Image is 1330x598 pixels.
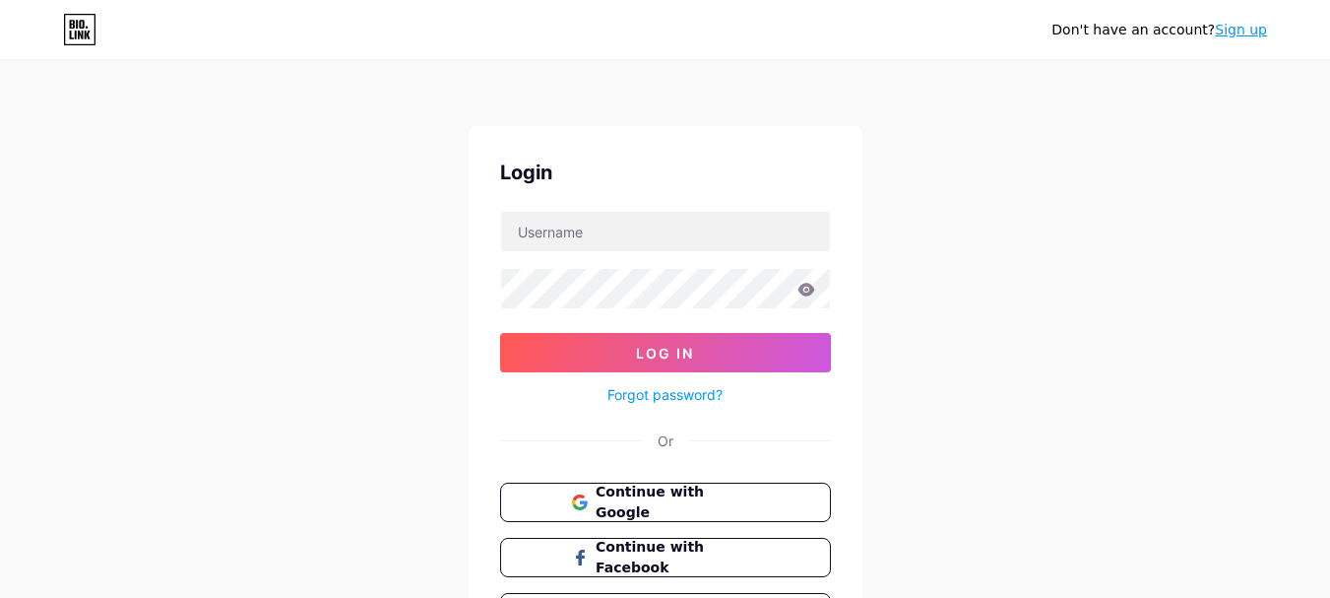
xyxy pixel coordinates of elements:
[500,333,831,372] button: Log In
[1215,22,1267,37] a: Sign up
[500,538,831,577] button: Continue with Facebook
[1051,20,1267,40] div: Don't have an account?
[607,384,723,405] a: Forgot password?
[501,212,830,251] input: Username
[596,537,758,578] span: Continue with Facebook
[636,345,694,362] span: Log In
[658,431,673,451] div: Or
[500,483,831,522] button: Continue with Google
[596,482,758,523] span: Continue with Google
[500,158,831,187] div: Login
